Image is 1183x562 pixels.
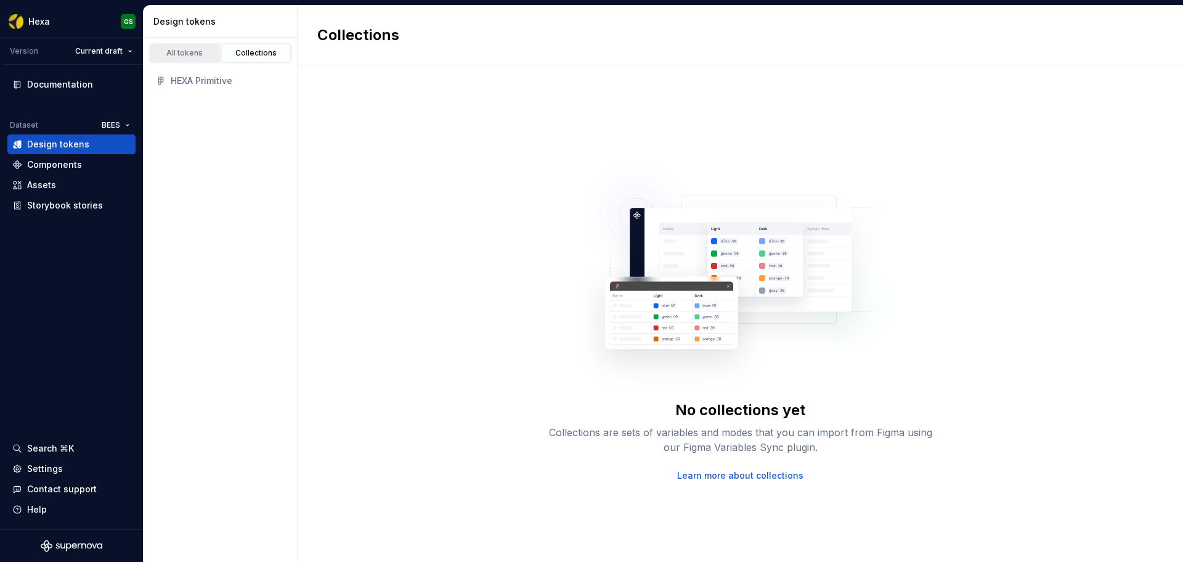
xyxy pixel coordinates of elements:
[96,117,136,134] button: BEES
[27,483,97,495] div: Contact support
[28,15,50,28] div: Hexa
[677,469,803,482] a: Learn more about collections
[317,25,399,45] h2: Collections
[675,400,805,420] div: No collections yet
[7,175,136,195] a: Assets
[543,425,938,455] div: Collections are sets of variables and modes that you can import from Figma using our Figma Variab...
[27,199,103,212] div: Storybook stories
[10,120,38,130] div: Dataset
[7,155,136,175] a: Components
[27,463,63,475] div: Settings
[27,179,56,191] div: Assets
[27,503,47,516] div: Help
[102,120,120,130] span: BEES
[2,8,140,35] button: HexaGS
[226,48,287,58] div: Collections
[7,479,136,499] button: Contact support
[124,17,133,27] div: GS
[9,14,23,29] img: a56d5fbf-f8ab-4a39-9705-6fc7187585ab.png
[154,48,216,58] div: All tokens
[75,46,123,56] span: Current draft
[7,439,136,458] button: Search ⌘K
[7,500,136,519] button: Help
[153,15,292,28] div: Design tokens
[27,138,89,151] div: Design tokens
[10,46,38,56] div: Version
[41,540,102,552] svg: Supernova Logo
[27,159,82,171] div: Components
[7,196,136,215] a: Storybook stories
[27,442,74,455] div: Search ⌘K
[27,78,93,91] div: Documentation
[7,75,136,94] a: Documentation
[171,75,285,87] div: HEXA Primitive
[70,43,138,60] button: Current draft
[7,134,136,154] a: Design tokens
[7,459,136,479] a: Settings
